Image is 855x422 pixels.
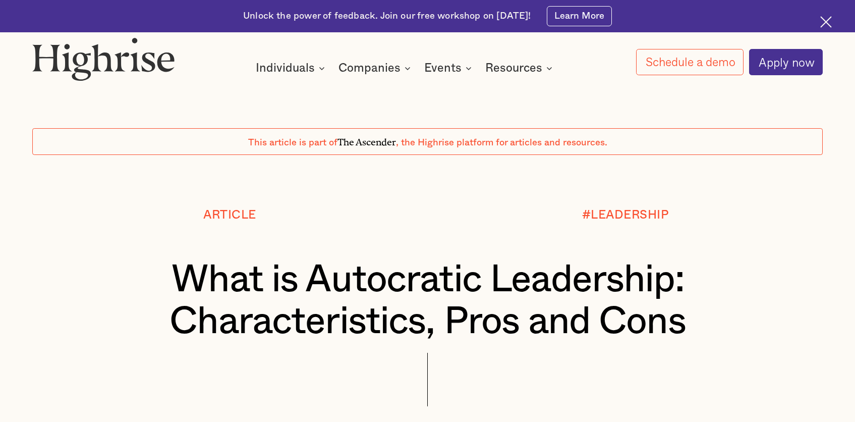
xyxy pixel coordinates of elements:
[248,138,337,147] span: This article is part of
[338,62,414,74] div: Companies
[424,62,475,74] div: Events
[485,62,555,74] div: Resources
[338,62,401,74] div: Companies
[32,37,175,81] img: Highrise logo
[424,62,462,74] div: Events
[243,10,531,22] div: Unlock the power of feedback. Join our free workshop on [DATE]!
[256,62,315,74] div: Individuals
[636,49,744,75] a: Schedule a demo
[749,49,823,75] a: Apply now
[582,208,669,222] div: #LEADERSHIP
[337,134,396,145] span: The Ascender
[547,6,612,26] a: Learn More
[203,208,256,222] div: Article
[820,16,832,28] img: Cross icon
[65,259,790,343] h1: What is Autocratic Leadership: Characteristics, Pros and Cons
[396,138,607,147] span: , the Highrise platform for articles and resources.
[256,62,328,74] div: Individuals
[485,62,542,74] div: Resources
